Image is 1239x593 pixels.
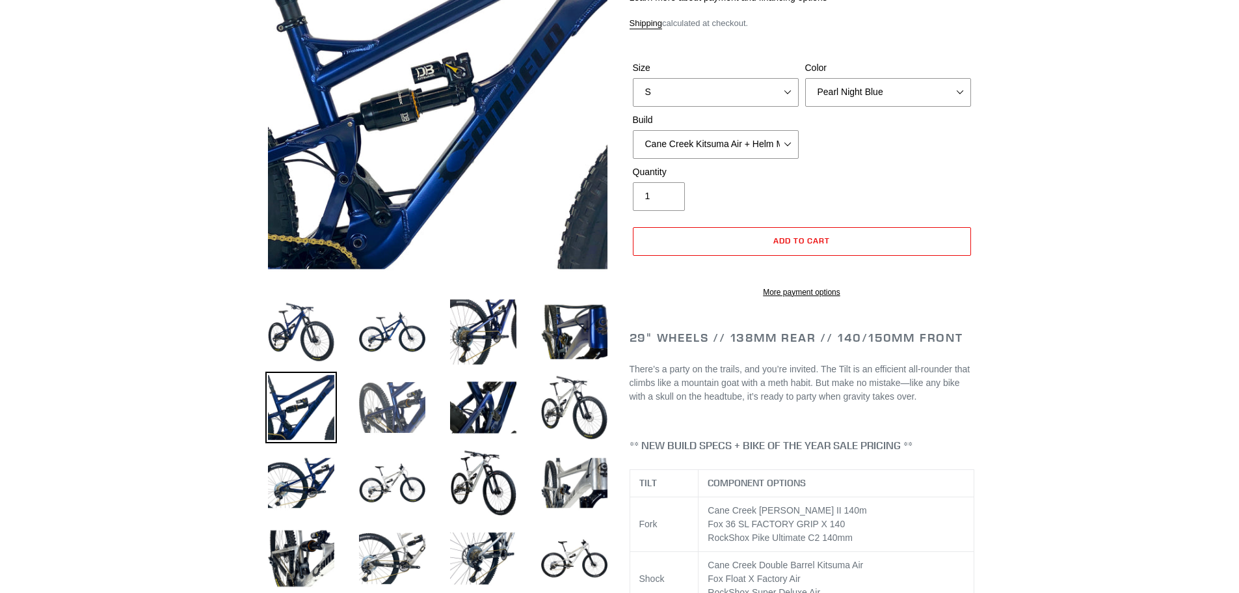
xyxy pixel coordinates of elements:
[447,447,519,519] img: Load image into Gallery viewer, TILT - Complete Bike
[356,296,428,368] img: Load image into Gallery viewer, TILT - Complete Bike
[356,447,428,519] img: Load image into Gallery viewer, TILT - Complete Bike
[630,17,974,30] div: calculated at checkout.
[630,470,699,497] th: TILT
[630,18,663,29] a: Shipping
[699,497,974,552] td: Cane Creek [PERSON_NAME] II 140m Fox 36 SL FACTORY GRIP X 140 RockShox Pike Ultimate C2 140mm
[539,296,610,368] img: Load image into Gallery viewer, TILT - Complete Bike
[773,236,830,245] span: Add to cart
[447,372,519,443] img: Load image into Gallery viewer, TILT - Complete Bike
[633,227,971,256] button: Add to cart
[805,61,971,75] label: Color
[633,165,799,179] label: Quantity
[447,296,519,368] img: Load image into Gallery viewer, TILT - Complete Bike
[630,439,974,452] h4: ** NEW BUILD SPECS + BIKE OF THE YEAR SALE PRICING **
[630,331,974,345] h2: 29" Wheels // 138mm Rear // 140/150mm Front
[699,470,974,497] th: COMPONENT OPTIONS
[630,363,974,404] p: There’s a party on the trails, and you’re invited. The Tilt is an efficient all-rounder that clim...
[265,447,337,519] img: Load image into Gallery viewer, TILT - Complete Bike
[539,372,610,443] img: Load image into Gallery viewer, TILT - Complete Bike
[265,296,337,368] img: Load image into Gallery viewer, TILT - Complete Bike
[633,113,799,127] label: Build
[633,286,971,298] a: More payment options
[633,61,799,75] label: Size
[265,372,337,443] img: Load image into Gallery viewer, TILT - Complete Bike
[630,497,699,552] td: Fork
[539,447,610,519] img: Load image into Gallery viewer, TILT - Complete Bike
[356,372,428,443] img: Load image into Gallery viewer, TILT - Complete Bike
